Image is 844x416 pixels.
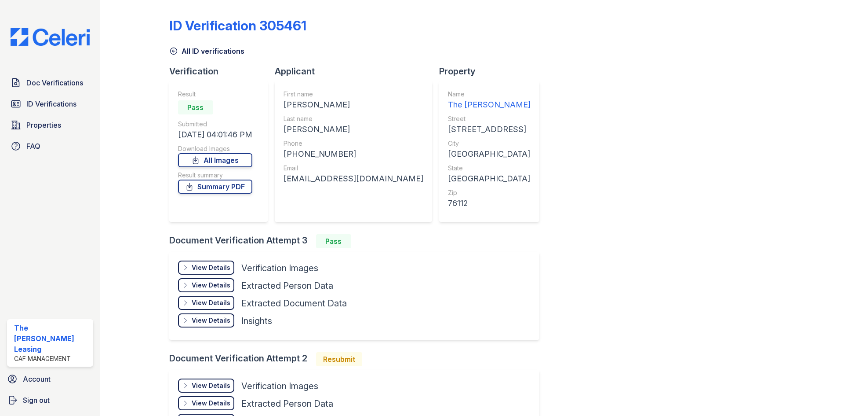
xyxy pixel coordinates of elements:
[241,262,318,274] div: Verification Images
[7,74,93,92] a: Doc Verifications
[284,90,423,99] div: First name
[448,90,531,111] a: Name The [PERSON_NAME]
[316,234,351,248] div: Pass
[7,95,93,113] a: ID Verifications
[178,171,252,180] div: Result summary
[169,18,306,33] div: ID Verification 305461
[26,120,61,130] span: Properties
[241,297,347,309] div: Extracted Document Data
[7,137,93,155] a: FAQ
[7,116,93,134] a: Properties
[448,148,531,160] div: [GEOGRAPHIC_DATA]
[241,398,333,410] div: Extracted Person Data
[178,180,252,194] a: Summary PDF
[178,153,252,167] a: All Images
[241,315,272,327] div: Insights
[448,99,531,111] div: The [PERSON_NAME]
[26,99,76,109] span: ID Verifications
[178,120,252,129] div: Submitted
[192,298,230,307] div: View Details
[178,90,252,99] div: Result
[26,141,40,151] span: FAQ
[192,281,230,290] div: View Details
[4,370,97,388] a: Account
[448,197,531,210] div: 76112
[178,129,252,141] div: [DATE] 04:01:46 PM
[169,352,546,366] div: Document Verification Attempt 2
[169,65,275,77] div: Verification
[192,381,230,390] div: View Details
[192,316,230,325] div: View Details
[14,354,90,363] div: CAF Management
[448,164,531,173] div: State
[284,99,423,111] div: [PERSON_NAME]
[439,65,546,77] div: Property
[448,123,531,136] div: [STREET_ADDRESS]
[14,323,90,354] div: The [PERSON_NAME] Leasing
[4,391,97,409] a: Sign out
[284,114,423,123] div: Last name
[169,46,244,56] a: All ID verifications
[192,263,230,272] div: View Details
[448,90,531,99] div: Name
[4,28,97,46] img: CE_Logo_Blue-a8612792a0a2168367f1c8372b55b34899dd931a85d93a1a3d3e32e68fde9ad4.png
[23,395,50,405] span: Sign out
[284,139,423,148] div: Phone
[23,374,51,384] span: Account
[284,164,423,173] div: Email
[169,234,546,248] div: Document Verification Attempt 3
[178,144,252,153] div: Download Images
[26,77,83,88] span: Doc Verifications
[275,65,439,77] div: Applicant
[284,148,423,160] div: [PHONE_NUMBER]
[284,123,423,136] div: [PERSON_NAME]
[241,380,318,392] div: Verification Images
[448,139,531,148] div: City
[448,188,531,197] div: Zip
[241,280,333,292] div: Extracted Person Data
[448,173,531,185] div: [GEOGRAPHIC_DATA]
[316,352,362,366] div: Resubmit
[284,173,423,185] div: [EMAIL_ADDRESS][DOMAIN_NAME]
[192,399,230,408] div: View Details
[448,114,531,123] div: Street
[178,100,213,114] div: Pass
